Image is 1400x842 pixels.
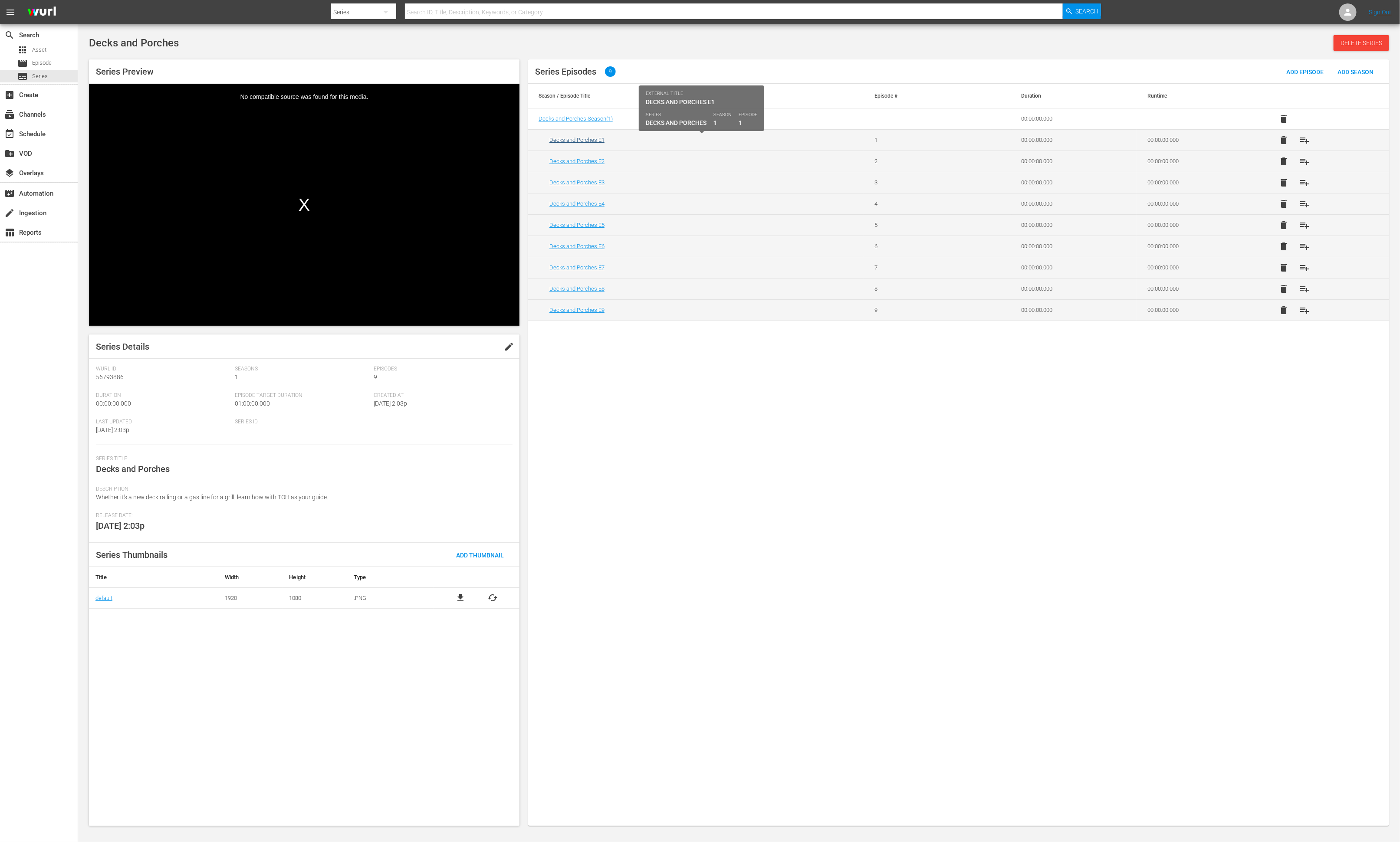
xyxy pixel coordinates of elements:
[549,222,605,228] a: Decks and Porches E5
[1011,129,1137,151] td: 00:00:00.000
[96,426,129,433] span: [DATE] 2:03p
[32,72,48,81] span: Series
[96,512,508,519] span: Release Date:
[605,66,616,77] span: 9
[1274,236,1295,257] button: delete
[539,115,613,122] span: Decks and Porches Season ( 1 )
[487,593,498,603] button: cached
[235,366,369,373] span: Seasons
[1295,300,1315,321] button: playlist_add
[1011,151,1137,172] td: 00:00:00.000
[283,587,347,608] td: 1080
[1274,300,1295,321] button: delete
[17,45,28,55] span: Asset
[96,392,230,399] span: Duration
[32,46,46,54] span: Asset
[1137,236,1263,257] td: 00:00:00.000
[549,137,605,143] a: Decks and Porches E1
[549,243,605,249] a: Decks and Porches E6
[1295,236,1315,257] button: playlist_add
[455,593,466,603] a: file_download
[96,550,168,560] span: Series Thumbnails
[1137,278,1263,299] td: 00:00:00.000
[1295,278,1315,299] button: playlist_add
[1279,284,1289,294] span: delete
[374,392,508,399] span: Created At
[549,285,605,292] a: Decks and Porches E8
[1300,156,1310,167] span: playlist_add
[5,7,16,17] span: menu
[1076,3,1099,19] span: Search
[549,179,605,186] a: Decks and Porches E3
[374,400,407,407] span: [DATE] 2:03p
[1279,135,1289,145] span: delete
[96,400,131,407] span: 00:00:00.000
[1300,241,1310,252] span: playlist_add
[1011,193,1137,214] td: 00:00:00.000
[864,84,990,108] th: Episode #
[96,419,230,426] span: Last Updated
[1279,69,1331,75] span: Add Episode
[1300,220,1310,230] span: playlist_add
[96,464,170,474] span: Decks and Porches
[89,567,218,588] th: Title
[95,595,112,601] a: default
[17,71,28,82] span: Series
[449,547,511,563] button: Add Thumbnail
[1300,135,1310,145] span: playlist_add
[864,299,990,321] td: 9
[1011,299,1137,321] td: 00:00:00.000
[1274,215,1295,236] button: delete
[96,455,508,462] span: Series Title:
[1334,39,1389,46] span: Delete Series
[218,567,283,588] th: Width
[4,129,15,139] span: Schedule
[347,567,433,588] th: Type
[283,567,347,588] th: Height
[864,278,990,299] td: 8
[1137,257,1263,278] td: 00:00:00.000
[96,486,508,493] span: Description:
[864,151,990,172] td: 2
[374,366,508,373] span: Episodes
[1274,130,1295,151] button: delete
[4,227,15,238] span: Reports
[96,341,149,352] span: Series Details
[235,373,238,380] span: 1
[96,66,154,77] span: Series Preview
[1137,151,1263,172] td: 00:00:00.000
[1295,193,1315,214] button: playlist_add
[1011,278,1137,299] td: 00:00:00.000
[1137,299,1263,321] td: 00:00:00.000
[1300,262,1310,273] span: playlist_add
[1334,35,1389,51] button: Delete Series
[1279,156,1289,167] span: delete
[549,307,605,313] a: Decks and Porches E9
[449,552,511,559] span: Add Thumbnail
[1137,193,1263,214] td: 00:00:00.000
[1274,193,1295,214] button: delete
[235,392,369,399] span: Episode Target Duration
[4,148,15,159] span: VOD
[1300,199,1310,209] span: playlist_add
[1331,69,1380,75] span: Add Season
[539,115,613,122] a: Decks and Porches Season(1)
[1137,214,1263,236] td: 00:00:00.000
[4,90,15,100] span: Create
[4,188,15,199] span: Automation
[374,373,377,380] span: 9
[549,200,605,207] a: Decks and Porches E4
[864,257,990,278] td: 7
[4,208,15,218] span: Ingestion
[1295,257,1315,278] button: playlist_add
[504,341,514,352] span: edit
[1300,284,1310,294] span: playlist_add
[1295,215,1315,236] button: playlist_add
[1274,257,1295,278] button: delete
[235,419,369,426] span: Series ID
[864,193,990,214] td: 4
[96,373,124,380] span: 56793886
[1279,177,1289,188] span: delete
[89,37,179,49] span: Decks and Porches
